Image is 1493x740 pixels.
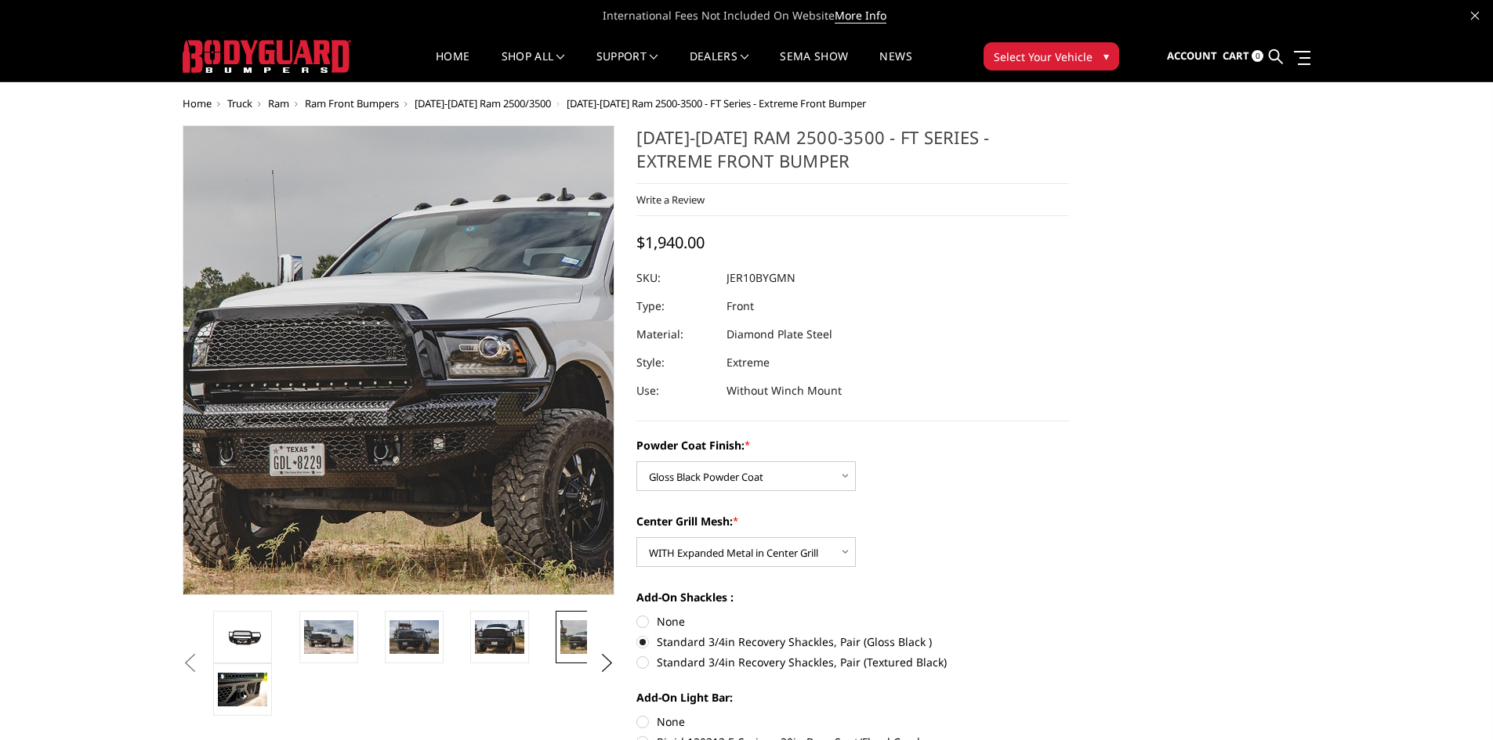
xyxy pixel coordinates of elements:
[636,232,705,253] span: $1,940.00
[1167,35,1217,78] a: Account
[636,125,1069,184] h1: [DATE]-[DATE] Ram 2500-3500 - FT Series - Extreme Front Bumper
[218,626,267,648] img: 2010-2018 Ram 2500-3500 - FT Series - Extreme Front Bumper
[560,620,610,653] img: 2010-2018 Ram 2500-3500 - FT Series - Extreme Front Bumper
[183,96,212,110] a: Home
[727,348,770,377] dd: Extreme
[636,513,1069,529] label: Center Grill Mesh:
[595,652,618,675] button: Next
[304,620,353,653] img: 2010-2018 Ram 2500-3500 - FT Series - Extreme Front Bumper
[436,51,469,81] a: Home
[727,377,842,405] dd: Without Winch Mount
[636,689,1069,706] label: Add-On Light Bar:
[227,96,252,110] a: Truck
[636,348,715,377] dt: Style:
[183,40,351,73] img: BODYGUARD BUMPERS
[636,437,1069,453] label: Powder Coat Finish:
[727,292,754,320] dd: Front
[780,51,848,81] a: SEMA Show
[179,652,202,675] button: Previous
[636,654,1069,670] label: Standard 3/4in Recovery Shackles, Pair (Textured Black)
[994,49,1093,65] span: Select Your Vehicle
[636,634,1069,650] label: Standard 3/4in Recovery Shackles, Pair (Gloss Black )
[636,264,715,292] dt: SKU:
[1252,50,1263,62] span: 0
[1223,49,1249,63] span: Cart
[268,96,289,110] a: Ram
[879,51,911,81] a: News
[390,620,439,653] img: 2010-2018 Ram 2500-3500 - FT Series - Extreme Front Bumper
[1167,49,1217,63] span: Account
[218,673,267,706] img: 2010-2018 Ram 2500-3500 - FT Series - Extreme Front Bumper
[1103,48,1109,64] span: ▾
[415,96,551,110] a: [DATE]-[DATE] Ram 2500/3500
[727,264,795,292] dd: JER10BYGMN
[502,51,565,81] a: shop all
[636,320,715,348] dt: Material:
[636,713,1069,730] label: None
[690,51,749,81] a: Dealers
[567,96,866,110] span: [DATE]-[DATE] Ram 2500-3500 - FT Series - Extreme Front Bumper
[183,125,615,595] a: 2010-2018 Ram 2500-3500 - FT Series - Extreme Front Bumper
[305,96,399,110] a: Ram Front Bumpers
[636,193,705,207] a: Write a Review
[596,51,658,81] a: Support
[636,613,1069,630] label: None
[984,42,1119,70] button: Select Your Vehicle
[475,620,524,653] img: 2010-2018 Ram 2500-3500 - FT Series - Extreme Front Bumper
[636,292,715,320] dt: Type:
[636,377,715,405] dt: Use:
[835,8,886,23] a: More Info
[727,320,832,348] dd: Diamond Plate Steel
[1223,35,1263,78] a: Cart 0
[636,589,1069,605] label: Add-On Shackles :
